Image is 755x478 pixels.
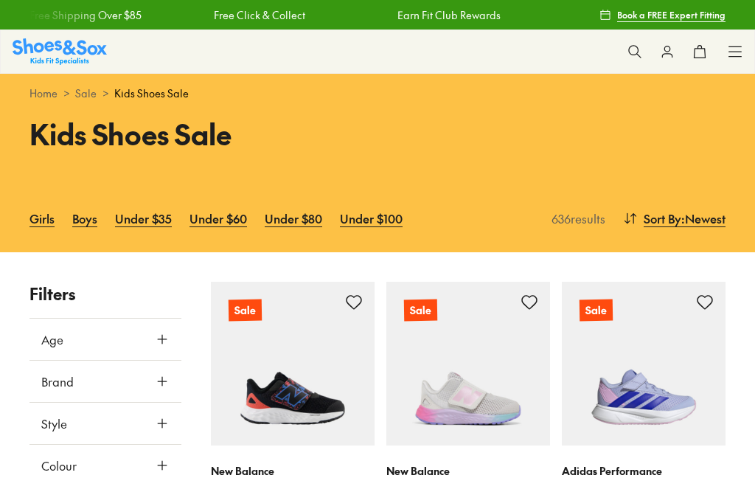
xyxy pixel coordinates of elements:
p: Sale [580,299,613,322]
a: Book a FREE Expert Fitting [599,1,726,28]
span: Age [41,330,63,348]
button: Sort By:Newest [623,202,726,235]
span: Style [41,415,67,432]
h1: Kids Shoes Sale [29,113,360,155]
button: Style [29,403,181,444]
p: Filters [29,282,181,306]
a: Under $80 [265,202,322,235]
a: Sale [75,86,97,101]
p: 636 results [546,209,605,227]
div: > > [29,86,726,101]
a: Girls [29,202,55,235]
a: Under $100 [340,202,403,235]
a: Under $60 [189,202,247,235]
span: Kids Shoes Sale [114,86,189,101]
p: Sale [229,299,262,322]
a: Boys [72,202,97,235]
a: Shoes & Sox [13,38,107,64]
button: Age [29,319,181,360]
a: Under $35 [115,202,172,235]
button: Brand [29,361,181,402]
span: Book a FREE Expert Fitting [617,8,726,21]
a: Sale [386,282,550,446]
span: Sort By [644,209,681,227]
span: : Newest [681,209,726,227]
span: Colour [41,457,77,474]
a: Home [29,86,58,101]
span: Brand [41,373,74,390]
a: Sale [211,282,375,446]
a: Sale [562,282,726,446]
p: Sale [404,299,437,322]
img: SNS_Logo_Responsive.svg [13,38,107,64]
